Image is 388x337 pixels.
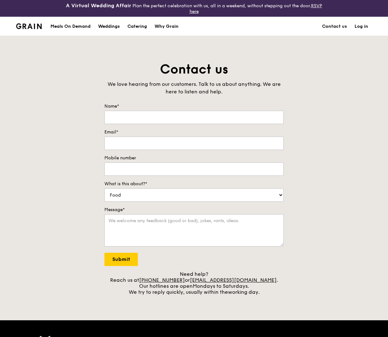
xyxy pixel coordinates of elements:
[151,17,182,36] a: Why Grain
[98,17,120,36] div: Weddings
[104,253,138,266] input: Submit
[228,289,260,295] span: working day.
[104,207,284,213] label: Message*
[155,17,179,36] div: Why Grain
[104,80,284,96] div: We love hearing from our customers. Talk to us about anything. We are here to listen and help.
[190,277,277,283] a: [EMAIL_ADDRESS][DOMAIN_NAME]
[65,3,323,14] div: Plan the perfect celebration with us, all in a weekend, without stepping out the door.
[139,277,185,283] a: [PHONE_NUMBER]
[94,17,124,36] a: Weddings
[50,17,91,36] div: Meals On Demand
[66,3,131,9] h3: A Virtual Wedding Affair
[190,3,322,14] a: RSVP here
[104,129,284,135] label: Email*
[104,271,284,295] div: Need help? Reach us at or . Our hotlines are open We try to reply quickly, usually within the
[193,283,249,289] span: Mondays to Saturdays.
[16,23,42,29] img: Grain
[124,17,151,36] a: Catering
[104,61,284,78] h1: Contact us
[351,17,372,36] a: Log in
[104,103,284,109] label: Name*
[127,17,147,36] div: Catering
[104,155,284,161] label: Mobile number
[16,16,42,35] a: GrainGrain
[104,181,284,187] label: What is this about?*
[318,17,351,36] a: Contact us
